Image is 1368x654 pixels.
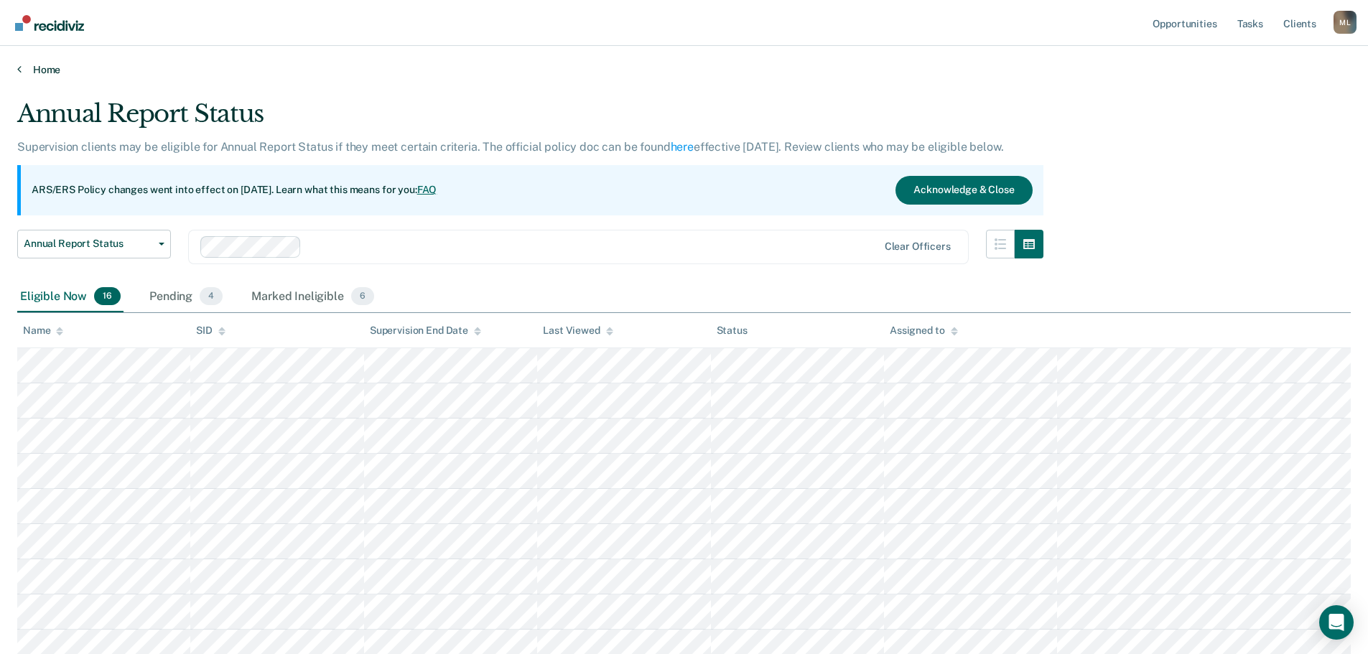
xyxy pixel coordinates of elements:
span: 6 [351,287,374,306]
div: M L [1334,11,1357,34]
button: Annual Report Status [17,230,171,258]
div: Assigned to [890,324,957,337]
button: Acknowledge & Close [895,176,1032,205]
div: Open Intercom Messenger [1319,605,1354,640]
p: ARS/ERS Policy changes went into effect on [DATE]. Learn what this means for you: [32,183,437,197]
div: Last Viewed [543,324,613,337]
a: FAQ [417,184,437,195]
div: Eligible Now16 [17,281,124,313]
p: Supervision clients may be eligible for Annual Report Status if they meet certain criteria. The o... [17,140,1003,154]
a: Home [17,63,1351,76]
span: Annual Report Status [24,238,153,250]
div: Name [23,324,63,337]
div: Clear officers [885,240,951,253]
span: 4 [200,287,223,306]
div: SID [196,324,225,337]
div: Marked Ineligible6 [248,281,377,313]
div: Pending4 [146,281,225,313]
div: Annual Report Status [17,99,1043,140]
div: Supervision End Date [370,324,481,337]
a: here [671,140,694,154]
span: 16 [94,287,121,306]
img: Recidiviz [15,15,84,31]
div: Status [717,324,748,337]
button: Profile dropdown button [1334,11,1357,34]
